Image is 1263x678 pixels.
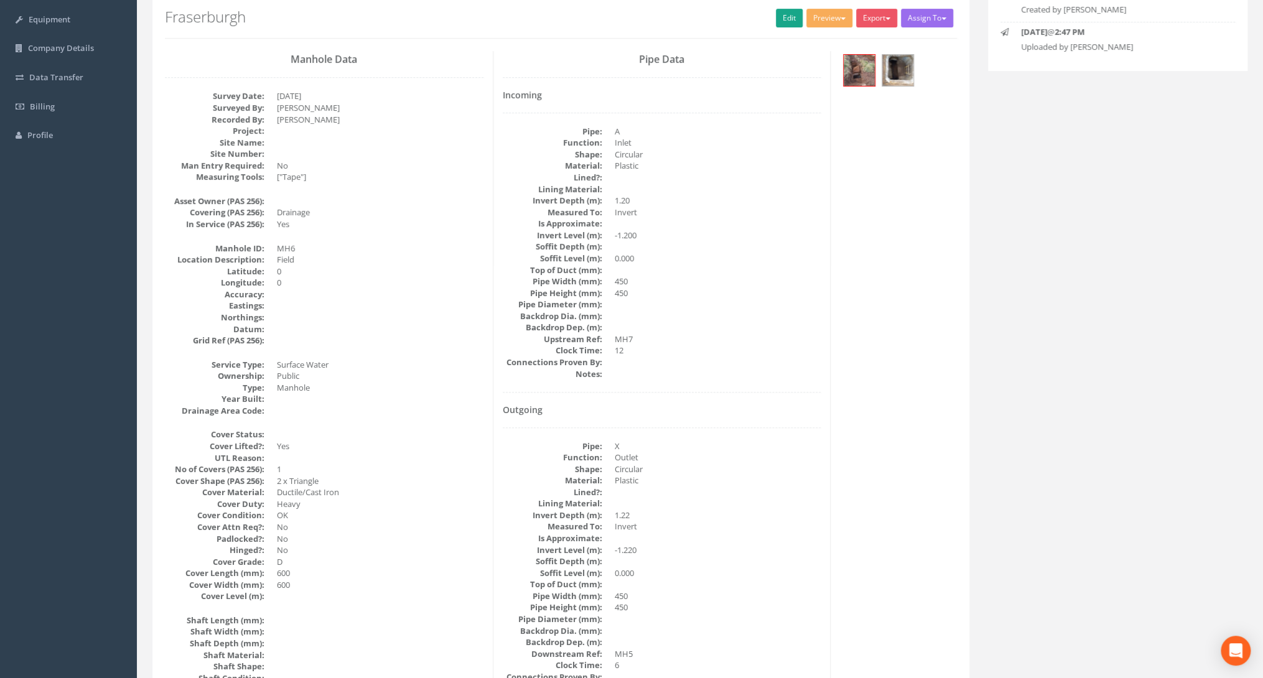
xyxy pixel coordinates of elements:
[165,125,264,137] dt: Project:
[165,277,264,289] dt: Longitude:
[503,183,602,195] dt: Lining Material:
[615,276,821,287] dd: 450
[503,90,821,100] h4: Incoming
[165,486,264,498] dt: Cover Material:
[615,590,821,602] dd: 450
[615,253,821,264] dd: 0.000
[165,544,264,556] dt: Hinged?:
[503,276,602,287] dt: Pipe Width (mm):
[503,601,602,613] dt: Pipe Height (mm):
[277,102,483,114] dd: [PERSON_NAME]
[615,648,821,660] dd: MH5
[503,172,602,183] dt: Lined?:
[165,254,264,266] dt: Location Description:
[165,393,264,405] dt: Year Built:
[503,356,602,368] dt: Connections Proven By:
[165,498,264,510] dt: Cover Duty:
[615,333,821,345] dd: MH7
[615,137,821,149] dd: Inlet
[615,521,821,532] dd: Invert
[503,322,602,333] dt: Backdrop Dep. (m):
[503,160,602,172] dt: Material:
[277,533,483,545] dd: No
[503,648,602,660] dt: Downstream Ref:
[165,440,264,452] dt: Cover Lifted?:
[503,613,602,625] dt: Pipe Diameter (mm):
[277,90,483,102] dd: [DATE]
[503,532,602,544] dt: Is Approximate:
[503,253,602,264] dt: Soffit Level (m):
[615,452,821,463] dd: Outlet
[503,590,602,602] dt: Pipe Width (mm):
[277,114,483,126] dd: [PERSON_NAME]
[277,160,483,172] dd: No
[503,149,602,160] dt: Shape:
[615,149,821,160] dd: Circular
[277,254,483,266] dd: Field
[503,567,602,579] dt: Soffit Level (m):
[503,299,602,310] dt: Pipe Diameter (mm):
[165,266,264,277] dt: Latitude:
[882,55,913,86] img: 7c47aa1d-3f0a-d9a3-898c-d8aba5a2a3bd_7ba3887c-07eb-cb6b-e309-376aa95c90de_thumb.jpg
[503,264,602,276] dt: Top of Duct (mm):
[1021,26,1214,38] p: @
[277,243,483,254] dd: MH6
[277,359,483,371] dd: Surface Water
[503,475,602,486] dt: Material:
[30,101,55,112] span: Billing
[277,370,483,382] dd: Public
[503,486,602,498] dt: Lined?:
[806,9,852,27] button: Preview
[277,544,483,556] dd: No
[503,345,602,356] dt: Clock Time:
[615,230,821,241] dd: -1.200
[615,287,821,299] dd: 450
[1021,26,1047,37] strong: [DATE]
[165,54,483,65] h3: Manhole Data
[165,148,264,160] dt: Site Number:
[615,195,821,207] dd: 1.20
[165,171,264,183] dt: Measuring Tools:
[615,345,821,356] dd: 12
[165,556,264,568] dt: Cover Grade:
[856,9,897,27] button: Export
[1221,636,1251,666] div: Open Intercom Messenger
[503,463,602,475] dt: Shape:
[165,218,264,230] dt: In Service (PAS 256):
[277,266,483,277] dd: 0
[503,521,602,532] dt: Measured To:
[503,452,602,463] dt: Function:
[165,359,264,371] dt: Service Type:
[165,626,264,638] dt: Shaft Width (mm):
[615,126,821,137] dd: A
[503,636,602,648] dt: Backdrop Dep. (m):
[503,368,602,380] dt: Notes:
[165,160,264,172] dt: Man Entry Required:
[615,567,821,579] dd: 0.000
[165,452,264,464] dt: UTL Reason:
[165,579,264,591] dt: Cover Width (mm):
[503,126,602,137] dt: Pipe:
[165,475,264,487] dt: Cover Shape (PAS 256):
[165,102,264,114] dt: Surveyed By:
[615,475,821,486] dd: Plastic
[165,521,264,533] dt: Cover Attn Req?:
[277,218,483,230] dd: Yes
[165,509,264,521] dt: Cover Condition:
[615,601,821,613] dd: 450
[1055,26,1084,37] strong: 2:47 PM
[503,287,602,299] dt: Pipe Height (mm):
[277,509,483,521] dd: OK
[503,241,602,253] dt: Soffit Depth (m):
[165,90,264,102] dt: Survey Date:
[503,333,602,345] dt: Upstream Ref:
[165,429,264,440] dt: Cover Status:
[901,9,953,27] button: Assign To
[165,114,264,126] dt: Recorded By:
[165,289,264,300] dt: Accuracy:
[615,160,821,172] dd: Plastic
[503,625,602,637] dt: Backdrop Dia. (mm):
[503,230,602,241] dt: Invert Level (m):
[165,405,264,417] dt: Drainage Area Code:
[277,556,483,568] dd: D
